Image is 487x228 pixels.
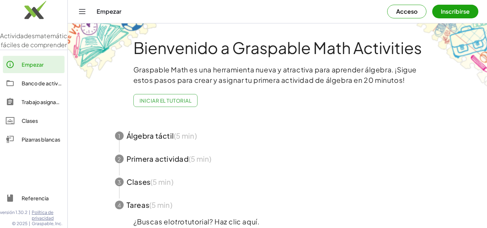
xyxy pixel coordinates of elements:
[12,221,27,226] font: © 2025
[32,221,62,226] font: Graspable, Inc.
[3,112,65,129] a: Clases
[22,195,49,201] font: Referencia
[432,5,478,18] button: Inscribirse
[76,6,88,17] button: Cambiar navegación
[3,189,65,207] a: Referencia
[140,97,191,104] font: Iniciar el tutorial
[29,210,30,215] font: |
[170,217,185,226] font: otro
[106,147,449,170] button: 2Primera actividad(5 min)
[106,170,449,193] button: 3Clases(5 min)
[441,8,470,15] font: Inscribirse
[106,193,449,216] button: 4Tareas(5 min)
[3,93,65,111] a: Trabajo asignado
[1,32,74,49] font: matemáticas fáciles de comprender
[118,202,121,209] font: 4
[387,5,426,18] button: Acceso
[22,136,60,143] font: Pizarras blancas
[133,94,198,107] button: Iniciar el tutorial
[133,217,170,226] font: ¿Buscas el
[118,179,121,186] font: 3
[185,217,259,226] font: tutorial? Haz clic aquí.
[3,131,65,148] a: Pizarras blancas
[32,210,67,221] a: Política de privacidad
[118,133,120,140] font: 1
[22,61,44,68] font: Empezar
[29,221,30,226] font: |
[118,156,121,163] font: 2
[68,23,158,80] img: get-started-bg-ul-Ceg4j33I.png
[3,75,65,92] a: Banco de actividades
[22,99,63,105] font: Trabajo asignado
[396,8,417,15] font: Acceso
[22,117,38,124] font: Clases
[32,210,54,221] font: Política de privacidad
[106,124,449,147] button: 1Álgebra táctil(5 min)
[22,80,75,86] font: Banco de actividades
[133,65,417,84] font: Graspable Math es una herramienta nueva y atractiva para aprender álgebra. ¡Sigue estos pasos par...
[133,37,422,58] font: Bienvenido a Graspable Math Activities
[3,56,65,73] a: Empezar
